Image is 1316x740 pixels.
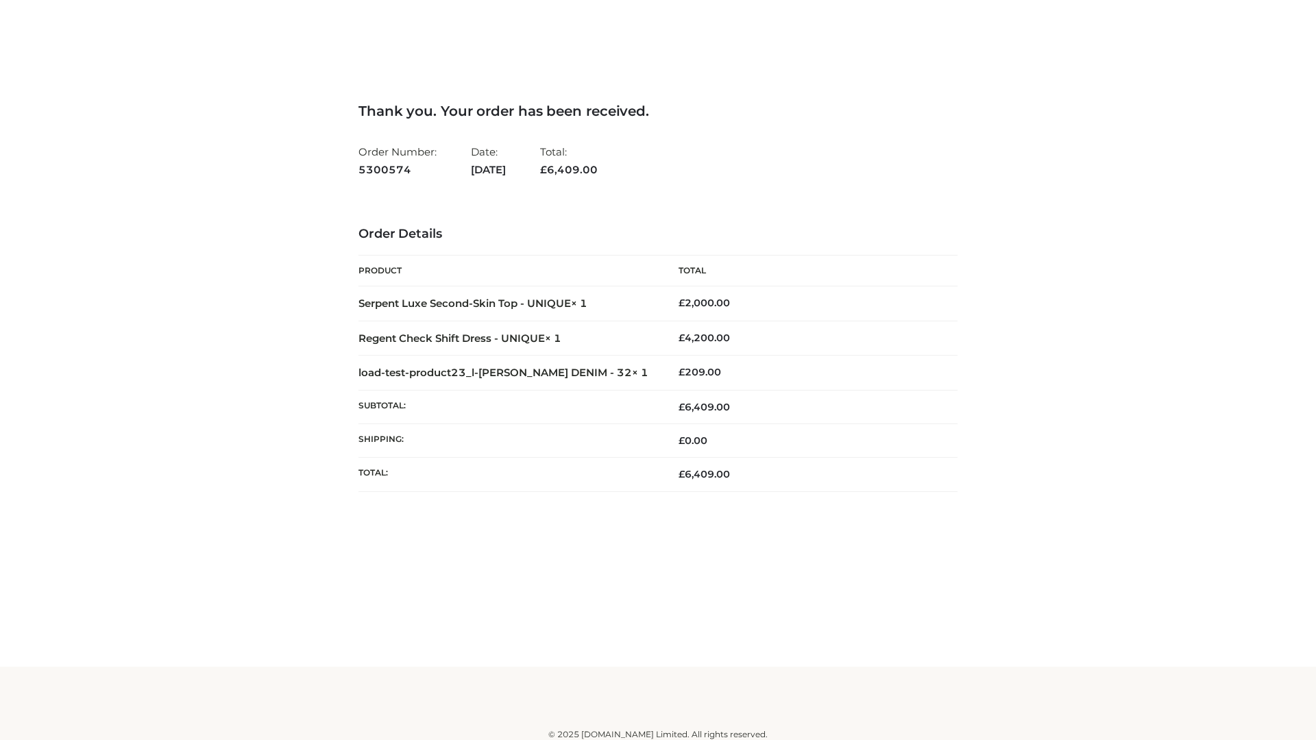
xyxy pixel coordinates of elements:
span: £ [679,434,685,447]
strong: × 1 [545,332,561,345]
th: Shipping: [358,424,658,458]
span: £ [679,297,685,309]
span: £ [679,332,685,344]
strong: load-test-product23_l-[PERSON_NAME] DENIM - 32 [358,366,648,379]
li: Order Number: [358,140,437,182]
bdi: 209.00 [679,366,721,378]
strong: × 1 [632,366,648,379]
span: 6,409.00 [679,401,730,413]
h3: Order Details [358,227,958,242]
li: Date: [471,140,506,182]
bdi: 4,200.00 [679,332,730,344]
strong: × 1 [571,297,587,310]
strong: Serpent Luxe Second-Skin Top - UNIQUE [358,297,587,310]
th: Product [358,256,658,286]
span: £ [679,468,685,480]
h3: Thank you. Your order has been received. [358,103,958,119]
span: £ [540,163,547,176]
li: Total: [540,140,598,182]
th: Total [658,256,958,286]
span: £ [679,401,685,413]
bdi: 2,000.00 [679,297,730,309]
bdi: 0.00 [679,434,707,447]
span: 6,409.00 [540,163,598,176]
strong: 5300574 [358,161,437,179]
span: 6,409.00 [679,468,730,480]
span: £ [679,366,685,378]
strong: [DATE] [471,161,506,179]
th: Total: [358,458,658,491]
strong: Regent Check Shift Dress - UNIQUE [358,332,561,345]
th: Subtotal: [358,390,658,423]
